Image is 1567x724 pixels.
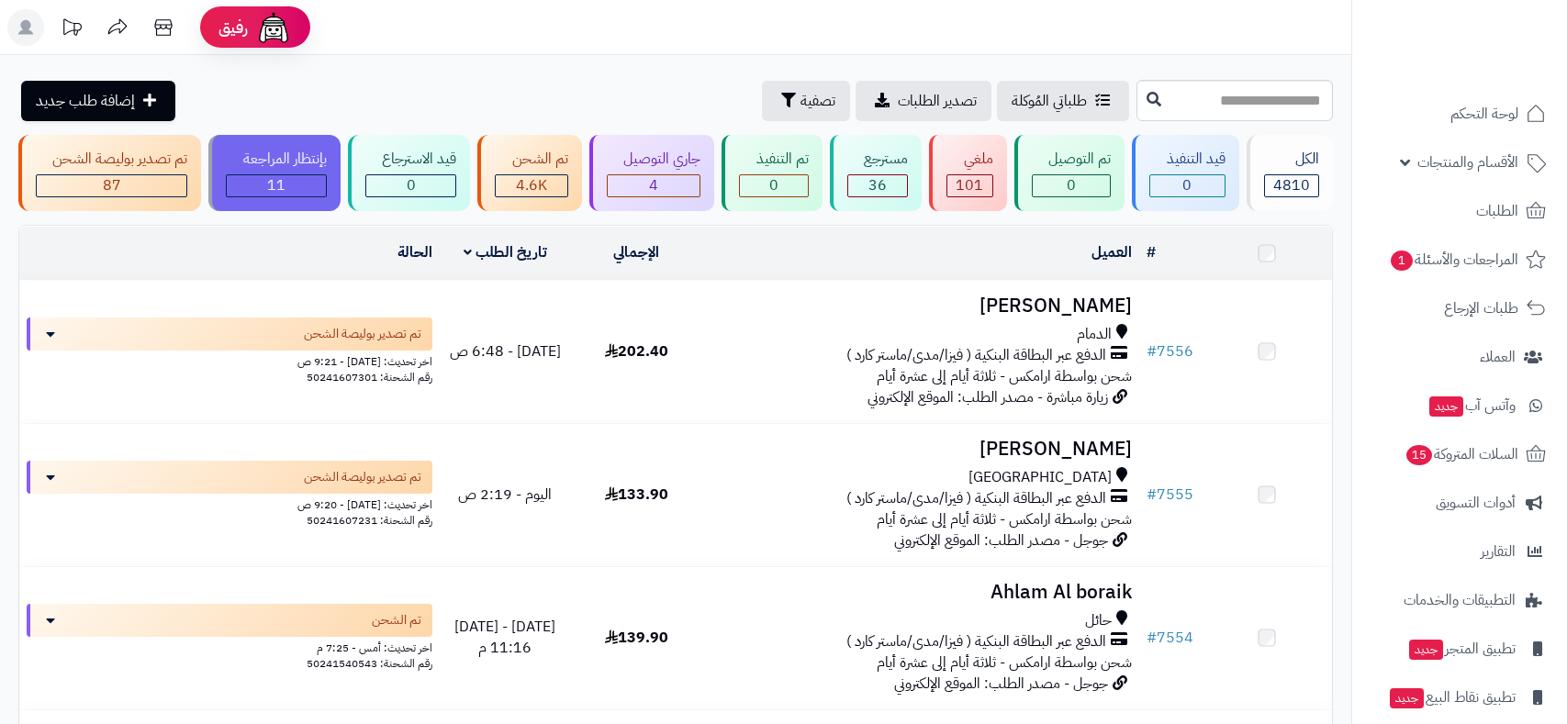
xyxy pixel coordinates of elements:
span: طلباتي المُوكلة [1012,90,1087,112]
div: بإنتظار المراجعة [226,149,326,170]
span: الدفع عبر البطاقة البنكية ( فيزا/مدى/ماستر كارد ) [846,631,1106,652]
span: جديد [1409,640,1443,660]
div: اخر تحديث: [DATE] - 9:20 ص [27,494,432,513]
span: رقم الشحنة: 50241607301 [307,369,432,385]
span: حائل [1085,610,1112,631]
span: رقم الشحنة: 50241540543 [307,655,432,672]
span: 36 [868,174,887,196]
a: وآتس آبجديد [1363,384,1556,428]
span: 202.40 [605,340,668,362]
span: تطبيق المتجر [1407,636,1516,662]
span: المراجعات والأسئلة [1389,247,1518,273]
a: تم التوصيل 0 [1011,135,1128,211]
a: العميل [1091,241,1132,263]
span: شحن بواسطة ارامكس - ثلاثة أيام إلى عشرة أيام [877,365,1132,387]
span: تصفية [800,90,835,112]
a: تحديثات المنصة [49,9,95,50]
span: تم تصدير بوليصة الشحن [304,325,421,343]
div: 0 [740,175,807,196]
div: قيد الاسترجاع [365,149,456,170]
span: جديد [1429,396,1463,417]
span: 0 [407,174,416,196]
span: اليوم - 2:19 ص [458,484,552,506]
span: 15 [1406,445,1432,465]
a: تاريخ الطلب [464,241,547,263]
a: تطبيق المتجرجديد [1363,627,1556,671]
a: جاري التوصيل 4 [586,135,718,211]
div: ملغي [946,149,992,170]
span: 4.6K [516,174,547,196]
a: الطلبات [1363,189,1556,233]
a: العملاء [1363,335,1556,379]
span: جديد [1390,688,1424,708]
a: قيد التنفيذ 0 [1128,135,1242,211]
span: إضافة طلب جديد [36,90,135,112]
span: زيارة مباشرة - مصدر الطلب: الموقع الإلكتروني [867,386,1108,408]
span: تم الشحن [372,611,421,629]
span: طلبات الإرجاع [1444,295,1518,321]
a: بإنتظار المراجعة 11 [205,135,343,211]
div: 4 [608,175,700,196]
a: قيد الاسترجاع 0 [344,135,474,211]
div: 0 [1150,175,1224,196]
span: الدفع عبر البطاقة البنكية ( فيزا/مدى/ماستر كارد ) [846,488,1106,509]
a: التقارير [1363,529,1556,574]
img: ai-face.png [255,9,292,46]
div: 0 [366,175,455,196]
div: 11 [227,175,325,196]
a: تطبيق نقاط البيعجديد [1363,675,1556,719]
a: طلبات الإرجاع [1363,286,1556,330]
div: تم التنفيذ [739,149,808,170]
a: ملغي 101 [925,135,1010,211]
span: الطلبات [1476,198,1518,224]
span: [DATE] - [DATE] 11:16 م [454,616,555,659]
span: 4 [649,174,658,196]
span: أدوات التسويق [1436,490,1516,516]
div: مسترجع [847,149,908,170]
div: اخر تحديث: [DATE] - 9:21 ص [27,351,432,370]
a: الإجمالي [613,241,659,263]
span: 139.90 [605,627,668,649]
div: جاري التوصيل [607,149,700,170]
span: التقارير [1481,539,1516,564]
a: مسترجع 36 [826,135,925,211]
a: تم تصدير بوليصة الشحن 87 [15,135,205,211]
a: الحالة [397,241,432,263]
span: الدفع عبر البطاقة البنكية ( فيزا/مدى/ماستر كارد ) [846,345,1106,366]
h3: Ahlam Al boraik [710,582,1132,603]
a: #7554 [1147,627,1193,649]
span: 87 [103,174,121,196]
span: الأقسام والمنتجات [1417,150,1518,175]
div: تم الشحن [495,149,567,170]
span: العملاء [1480,344,1516,370]
span: الدمام [1077,324,1112,345]
a: المراجعات والأسئلة1 [1363,238,1556,282]
a: #7556 [1147,340,1193,362]
div: 0 [1033,175,1110,196]
div: تم تصدير بوليصة الشحن [36,149,187,170]
span: [GEOGRAPHIC_DATA] [968,467,1112,488]
a: الكل4810 [1243,135,1337,211]
div: الكل [1264,149,1319,170]
span: جوجل - مصدر الطلب: الموقع الإلكتروني [894,529,1108,551]
span: تطبيق نقاط البيع [1388,685,1516,710]
div: 36 [848,175,907,196]
a: السلات المتروكة15 [1363,432,1556,476]
span: وآتس آب [1427,393,1516,418]
span: لوحة التحكم [1450,101,1518,127]
span: التطبيقات والخدمات [1404,587,1516,613]
span: السلات المتروكة [1405,441,1518,467]
span: 4810 [1273,174,1310,196]
div: تم التوصيل [1032,149,1111,170]
div: قيد التنفيذ [1149,149,1225,170]
span: 0 [769,174,778,196]
div: 101 [947,175,991,196]
span: 0 [1182,174,1192,196]
a: إضافة طلب جديد [21,81,175,121]
span: جوجل - مصدر الطلب: الموقع الإلكتروني [894,673,1108,695]
span: 133.90 [605,484,668,506]
span: تصدير الطلبات [898,90,977,112]
span: شحن بواسطة ارامكس - ثلاثة أيام إلى عشرة أيام [877,508,1132,530]
div: 87 [37,175,186,196]
a: تم الشحن 4.6K [474,135,585,211]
